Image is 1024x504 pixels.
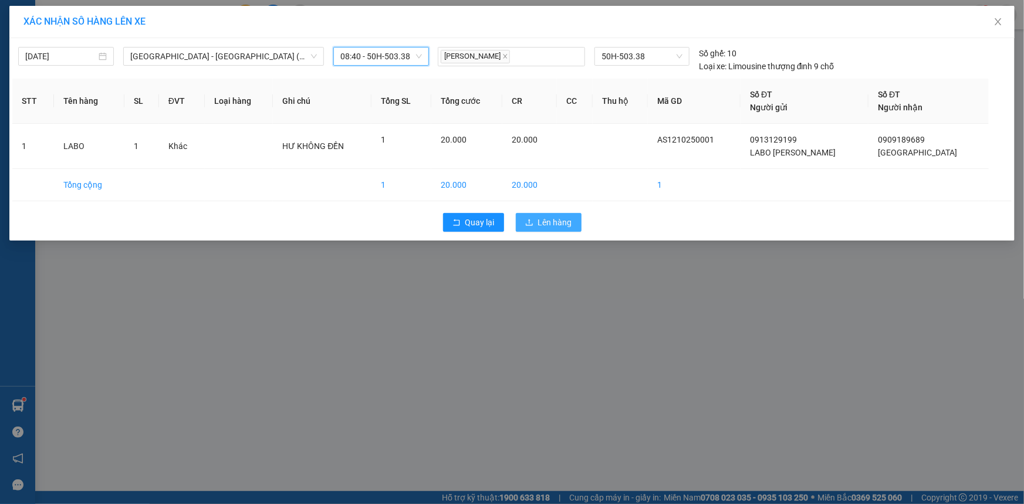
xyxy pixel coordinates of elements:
[205,79,273,124] th: Loại hàng
[657,135,714,144] span: AS1210250001
[159,79,205,124] th: ĐVT
[23,16,146,27] span: XÁC NHẬN SỐ HÀNG LÊN XE
[15,15,73,73] img: logo.jpg
[12,79,54,124] th: STT
[54,124,124,169] td: LABO
[982,6,1015,39] button: Close
[601,48,682,65] span: 50H-503.38
[699,60,834,73] div: Limousine thượng đỉnh 9 chỗ
[993,17,1003,26] span: close
[512,135,538,144] span: 20.000
[750,90,772,99] span: Số ĐT
[110,43,491,58] li: Hotline: 1900 8153
[282,141,344,151] span: HƯ KHÔNG ĐỀN
[878,90,900,99] span: Số ĐT
[502,79,557,124] th: CR
[465,216,495,229] span: Quay lại
[54,79,124,124] th: Tên hàng
[340,48,422,65] span: 08:40 - 50H-503.38
[15,85,187,124] b: GỬI : PV An Sương ([GEOGRAPHIC_DATA])
[648,79,741,124] th: Mã GD
[699,47,725,60] span: Số ghế:
[593,79,648,124] th: Thu hộ
[371,169,431,201] td: 1
[525,218,533,228] span: upload
[699,60,726,73] span: Loại xe:
[502,169,557,201] td: 20.000
[557,79,593,124] th: CC
[502,53,508,59] span: close
[159,124,205,169] td: Khác
[699,47,736,60] div: 10
[130,48,317,65] span: Sài Gòn - Tây Ninh (VIP)
[648,169,741,201] td: 1
[443,213,504,232] button: rollbackQuay lại
[310,53,317,60] span: down
[750,103,788,112] span: Người gửi
[750,148,836,157] span: LABO [PERSON_NAME]
[25,50,96,63] input: 12/10/2025
[441,135,467,144] span: 20.000
[538,216,572,229] span: Lên hàng
[878,103,922,112] span: Người nhận
[273,79,371,124] th: Ghi chú
[371,79,431,124] th: Tổng SL
[134,141,138,151] span: 1
[516,213,582,232] button: uploadLên hàng
[124,79,159,124] th: SL
[750,135,797,144] span: 0913129199
[54,169,124,201] td: Tổng cộng
[381,135,386,144] span: 1
[431,79,502,124] th: Tổng cước
[452,218,461,228] span: rollback
[431,169,502,201] td: 20.000
[110,29,491,43] li: [STREET_ADDRESS][PERSON_NAME]. [GEOGRAPHIC_DATA], Tỉnh [GEOGRAPHIC_DATA]
[878,135,925,144] span: 0909189689
[441,50,510,63] span: [PERSON_NAME]
[878,148,957,157] span: [GEOGRAPHIC_DATA]
[12,124,54,169] td: 1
